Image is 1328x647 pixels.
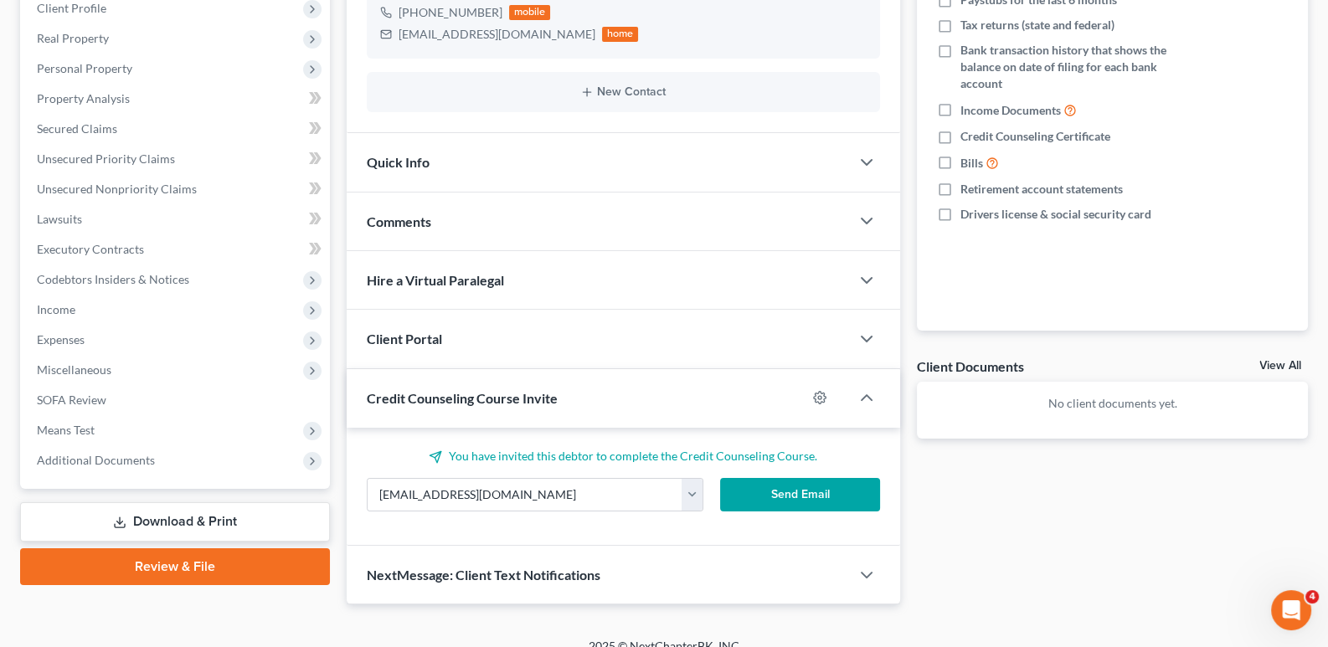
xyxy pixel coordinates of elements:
span: Drivers license & social security card [960,206,1151,223]
span: Client Profile [37,1,106,15]
span: Real Property [37,31,109,45]
a: SOFA Review [23,385,330,415]
span: Client Portal [367,331,442,347]
span: Means Test [37,423,95,437]
span: Quick Info [367,154,430,170]
span: SOFA Review [37,393,106,407]
span: Retirement account statements [960,181,1123,198]
a: Unsecured Nonpriority Claims [23,174,330,204]
span: Property Analysis [37,91,130,105]
span: Codebtors Insiders & Notices [37,272,189,286]
a: Review & File [20,548,330,585]
span: 4 [1305,590,1319,603]
span: Tax returns (state and federal) [960,17,1114,33]
div: mobile [509,5,551,20]
input: Enter email [368,479,683,511]
a: Lawsuits [23,204,330,234]
a: Unsecured Priority Claims [23,144,330,174]
span: Hire a Virtual Paralegal [367,272,504,288]
span: Unsecured Priority Claims [37,151,175,166]
span: Lawsuits [37,212,82,226]
button: New Contact [380,85,867,99]
a: Secured Claims [23,114,330,144]
p: You have invited this debtor to complete the Credit Counseling Course. [367,448,881,465]
span: Secured Claims [37,121,117,136]
span: Executory Contracts [37,242,144,256]
span: Bank transaction history that shows the balance on date of filing for each bank account [960,42,1196,92]
a: View All [1259,360,1301,372]
span: Credit Counseling Course Invite [367,390,558,406]
span: Income [37,302,75,316]
span: NextMessage: Client Text Notifications [367,567,600,583]
span: Unsecured Nonpriority Claims [37,182,197,196]
a: Download & Print [20,502,330,542]
span: Personal Property [37,61,132,75]
span: Income Documents [960,102,1061,119]
iframe: Intercom live chat [1271,590,1311,630]
span: Comments [367,213,431,229]
span: Credit Counseling Certificate [960,128,1110,145]
a: Property Analysis [23,84,330,114]
span: Additional Documents [37,453,155,467]
span: Expenses [37,332,85,347]
a: Executory Contracts [23,234,330,264]
div: [EMAIL_ADDRESS][DOMAIN_NAME] [399,26,595,43]
div: [PHONE_NUMBER] [399,4,502,21]
span: Bills [960,155,983,172]
div: home [602,27,639,42]
button: Send Email [720,478,880,511]
span: Miscellaneous [37,362,111,377]
p: No client documents yet. [930,395,1295,412]
div: Client Documents [917,357,1024,375]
